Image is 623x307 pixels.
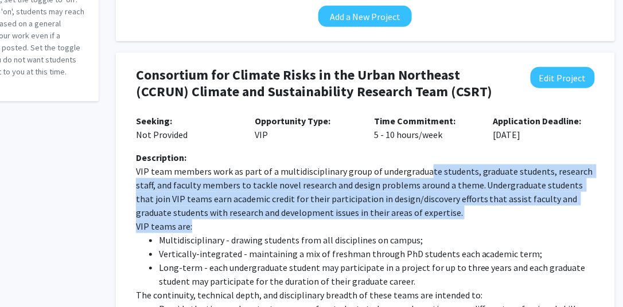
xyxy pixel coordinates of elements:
li: Multidisciplinary - drawing students from all disciplines on campus; [159,233,595,247]
h4: Consortium for Climate Risks in the Urban Northeast (CCRUN) Climate and Sustainability Research T... [136,67,512,100]
p: 5 - 10 hours/week [374,114,476,141]
li: Vertically-integrated - maintaining a mix of freshman through PhD students each academic term; [159,247,595,261]
p: [DATE] [493,114,595,141]
b: Time Commitment: [374,115,455,127]
b: Seeking: [136,115,172,127]
b: Opportunity Type: [255,115,331,127]
p: VIP [255,114,357,141]
p: VIP team members work as part of a multidisciplinary group of undergraduate students, graduate st... [136,164,595,219]
button: Add a New Project [318,6,412,27]
p: VIP teams are: [136,219,595,233]
b: Application Deadline: [493,115,582,127]
div: Description: [136,151,595,164]
li: Long-term - each undergraduate student may participate in a project for up to three years and eac... [159,261,595,288]
button: Edit Project [531,67,595,88]
p: Not Provided [136,114,238,141]
p: The continuity, technical depth, and disciplinary breadth of these teams are intended to: [136,288,595,302]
